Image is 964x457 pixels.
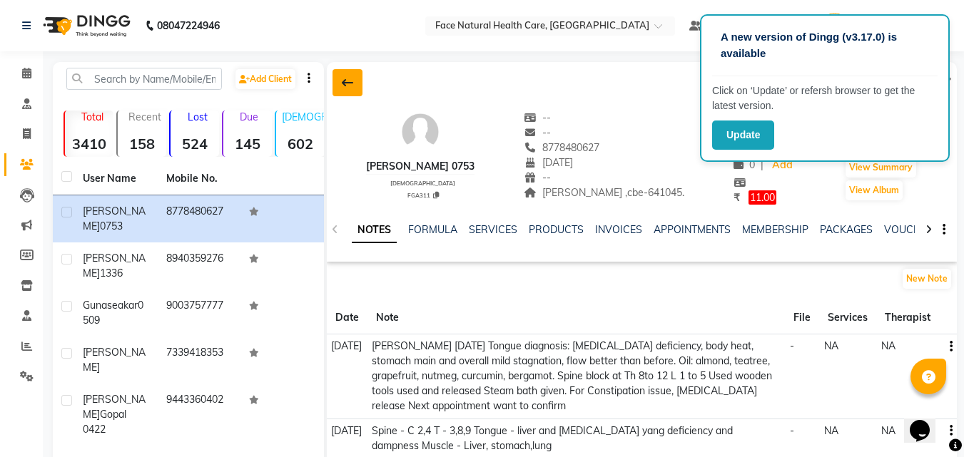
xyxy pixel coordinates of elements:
[399,111,442,153] img: avatar
[742,223,808,236] a: MEMBERSHIP
[469,223,517,236] a: SERVICES
[595,223,642,236] a: INVOICES
[524,171,551,184] span: --
[352,217,397,243] a: NOTES
[390,180,455,187] span: [DEMOGRAPHIC_DATA]
[654,223,731,236] a: APPOINTMENTS
[158,242,241,289] td: 8940359276
[83,393,146,421] span: [PERSON_NAME]
[761,158,763,173] span: |
[176,111,219,123] p: Lost
[66,68,222,90] input: Search by Name/Mobile/Email/Code
[100,220,123,232] span: 0753
[822,13,847,38] img: Hannah Miracline
[158,195,241,242] td: 8778480627
[333,69,362,96] div: Back to Client
[712,120,774,150] button: Update
[846,180,903,200] button: View Album
[71,111,113,123] p: Total
[83,346,146,374] span: [PERSON_NAME]
[846,158,916,178] button: View Summary
[769,155,794,175] a: Add
[83,299,138,312] span: Gunaseakar
[367,334,785,419] td: [PERSON_NAME] [DATE] Tongue diagnosis: [MEDICAL_DATA] deficiency, body heat, stomach main and ove...
[158,337,241,384] td: 7339418353
[331,339,362,352] span: [DATE]
[524,186,684,199] span: [PERSON_NAME] ,cbe-641045.
[749,190,776,205] span: 11.00
[790,339,794,352] span: -
[904,400,950,443] iframe: chat widget
[226,111,272,123] p: Due
[331,424,362,437] span: [DATE]
[824,424,838,437] span: NA
[83,408,126,436] span: Gopal 0422
[785,302,819,334] th: File
[157,6,220,46] b: 08047224946
[824,339,838,352] span: NA
[881,424,895,437] span: NA
[372,190,475,200] div: FGA311
[903,269,951,289] button: New Note
[282,111,325,123] p: [DEMOGRAPHIC_DATA]
[884,223,940,236] a: VOUCHERS
[158,384,241,446] td: 9443360402
[276,135,325,153] strong: 602
[223,135,272,153] strong: 145
[524,156,573,169] span: [DATE]
[820,223,873,236] a: PACKAGES
[65,135,113,153] strong: 3410
[36,6,134,46] img: logo
[171,135,219,153] strong: 524
[524,111,551,124] span: --
[790,424,794,437] span: -
[100,267,123,279] span: 1336
[366,159,475,174] div: [PERSON_NAME] 0753
[524,126,551,139] span: --
[408,223,457,236] a: FORMULA
[327,302,367,334] th: Date
[118,135,166,153] strong: 158
[734,191,740,204] span: ₹
[367,302,785,334] th: Note
[524,141,599,154] span: 8778480627
[74,163,158,195] th: User Name
[83,205,146,232] span: [PERSON_NAME]
[876,302,939,334] th: Therapist
[881,339,895,352] span: NA
[235,69,295,89] a: Add Client
[819,302,876,334] th: Services
[123,111,166,123] p: Recent
[83,252,146,279] span: [PERSON_NAME]
[734,158,755,171] span: 0
[158,163,241,195] th: Mobile No.
[158,289,241,337] td: 9003757777
[529,223,584,236] a: PRODUCTS
[712,83,938,113] p: Click on ‘Update’ or refersh browser to get the latest version.
[721,29,929,61] p: A new version of Dingg (v3.17.0) is available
